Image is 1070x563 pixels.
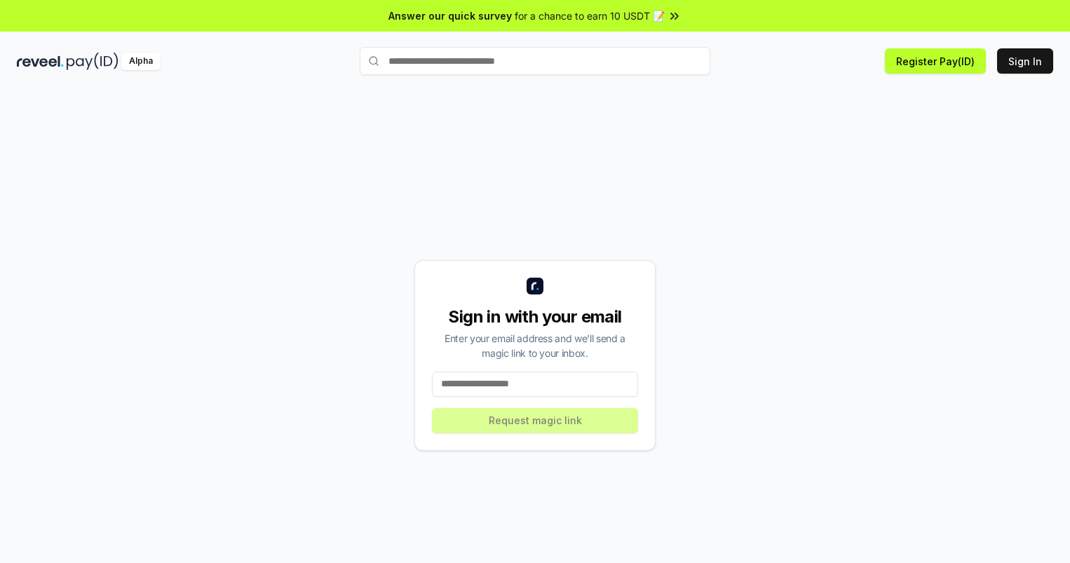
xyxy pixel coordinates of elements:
button: Register Pay(ID) [885,48,986,74]
span: Answer our quick survey [388,8,512,23]
img: pay_id [67,53,118,70]
div: Enter your email address and we’ll send a magic link to your inbox. [432,331,638,360]
button: Sign In [997,48,1053,74]
span: for a chance to earn 10 USDT 📝 [515,8,665,23]
div: Sign in with your email [432,306,638,328]
img: reveel_dark [17,53,64,70]
div: Alpha [121,53,161,70]
img: logo_small [527,278,543,294]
